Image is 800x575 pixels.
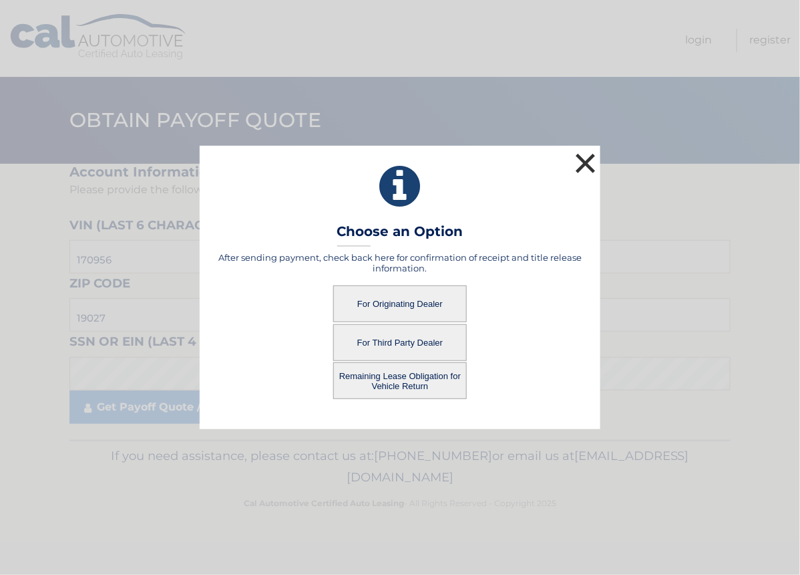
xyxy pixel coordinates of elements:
[572,150,599,177] button: ×
[333,362,467,399] button: Remaining Lease Obligation for Vehicle Return
[216,252,584,273] h5: After sending payment, check back here for confirmation of receipt and title release information.
[337,223,463,247] h3: Choose an Option
[333,285,467,322] button: For Originating Dealer
[333,324,467,361] button: For Third Party Dealer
